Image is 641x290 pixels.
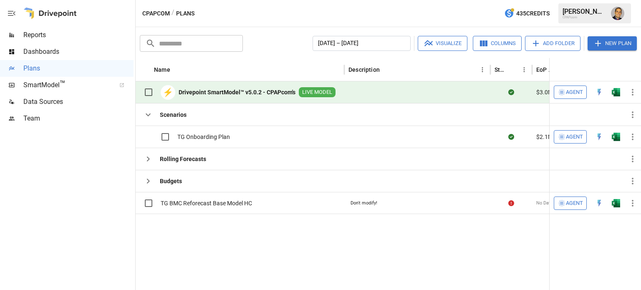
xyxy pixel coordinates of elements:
[612,88,620,96] img: excel-icon.76473adf.svg
[507,64,518,76] button: Sort
[595,133,603,141] img: quick-edit-flash.b8aec18c.svg
[501,6,553,21] button: 435Credits
[536,200,553,207] span: No Data
[160,155,206,163] b: Rolling Forecasts
[566,88,583,97] span: Agent
[629,64,641,76] button: Sort
[612,88,620,96] div: Open in Excel
[351,200,377,207] div: Don't modify!
[566,132,583,142] span: Agent
[612,133,620,141] div: Open in Excel
[60,79,66,89] span: ™
[348,66,380,73] div: Description
[508,88,514,96] div: Sync complete
[554,130,587,144] button: Agent
[595,199,603,207] img: quick-edit-flash.b8aec18c.svg
[554,86,587,99] button: Agent
[23,47,134,57] span: Dashboards
[495,66,506,73] div: Status
[554,197,587,210] button: Agent
[536,88,553,96] span: $3.0M
[588,36,637,50] button: New Plan
[595,88,603,96] div: Open in Quick Edit
[161,85,175,100] div: ⚡
[473,36,522,51] button: Columns
[516,8,550,19] span: 435 Credits
[418,36,467,51] button: Visualize
[508,199,514,207] div: Error during sync.
[595,199,603,207] div: Open in Quick Edit
[595,133,603,141] div: Open in Quick Edit
[508,133,514,141] div: Sync complete
[536,66,556,73] div: EoP Cash
[525,36,580,51] button: Add Folder
[179,88,295,96] b: Drivepoint SmartModel™ v5.0.2 - CPAPcom's
[299,88,336,96] span: LIVE MODEL
[612,133,620,141] img: excel-icon.76473adf.svg
[563,8,606,15] div: [PERSON_NAME]
[606,2,629,25] button: Tom Gatto
[23,113,134,124] span: Team
[23,80,110,90] span: SmartModel
[313,36,411,51] button: [DATE] – [DATE]
[160,177,182,185] b: Budgets
[23,30,134,40] span: Reports
[563,15,606,19] div: CPAPcom
[154,66,170,73] div: Name
[142,8,170,19] button: CPAPcom
[161,199,252,207] span: TG BMC Reforecast Base Model HC
[23,97,134,107] span: Data Sources
[23,63,134,73] span: Plans
[477,64,488,76] button: Description column menu
[177,133,230,141] span: TG Onboarding Plan
[612,199,620,207] img: excel-icon.76473adf.svg
[172,8,174,19] div: /
[518,64,530,76] button: Status column menu
[381,64,392,76] button: Sort
[566,199,583,208] span: Agent
[160,111,187,119] b: Scenarios
[595,88,603,96] img: quick-edit-flash.b8aec18c.svg
[536,133,553,141] span: $2.1M
[612,199,620,207] div: Open in Excel
[611,7,624,20] img: Tom Gatto
[171,64,183,76] button: Sort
